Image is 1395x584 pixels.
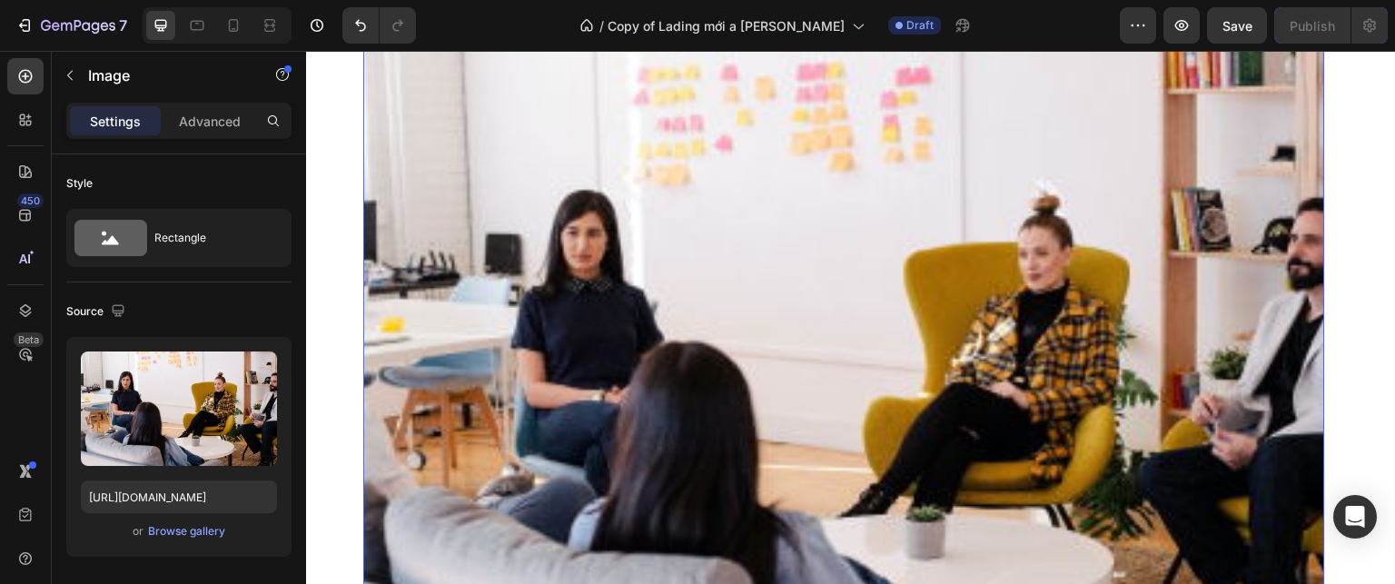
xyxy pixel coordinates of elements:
[1207,7,1267,44] button: Save
[133,520,143,542] span: or
[906,17,934,34] span: Draft
[81,351,277,466] img: preview-image
[119,15,127,36] p: 7
[1333,495,1377,539] div: Open Intercom Messenger
[599,16,604,35] span: /
[608,16,845,35] span: Copy of Lading mới a [PERSON_NAME]
[66,175,93,192] div: Style
[1274,7,1350,44] button: Publish
[148,523,225,539] div: Browse gallery
[179,112,241,131] p: Advanced
[7,7,135,44] button: 7
[81,480,277,513] input: https://example.com/image.jpg
[14,332,44,347] div: Beta
[147,522,226,540] button: Browse gallery
[88,64,242,86] p: Image
[66,300,129,324] div: Source
[154,217,265,259] div: Rectangle
[90,112,141,131] p: Settings
[1290,16,1335,35] div: Publish
[306,51,1395,584] iframe: Design area
[342,7,416,44] div: Undo/Redo
[1222,18,1252,34] span: Save
[17,193,44,208] div: 450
